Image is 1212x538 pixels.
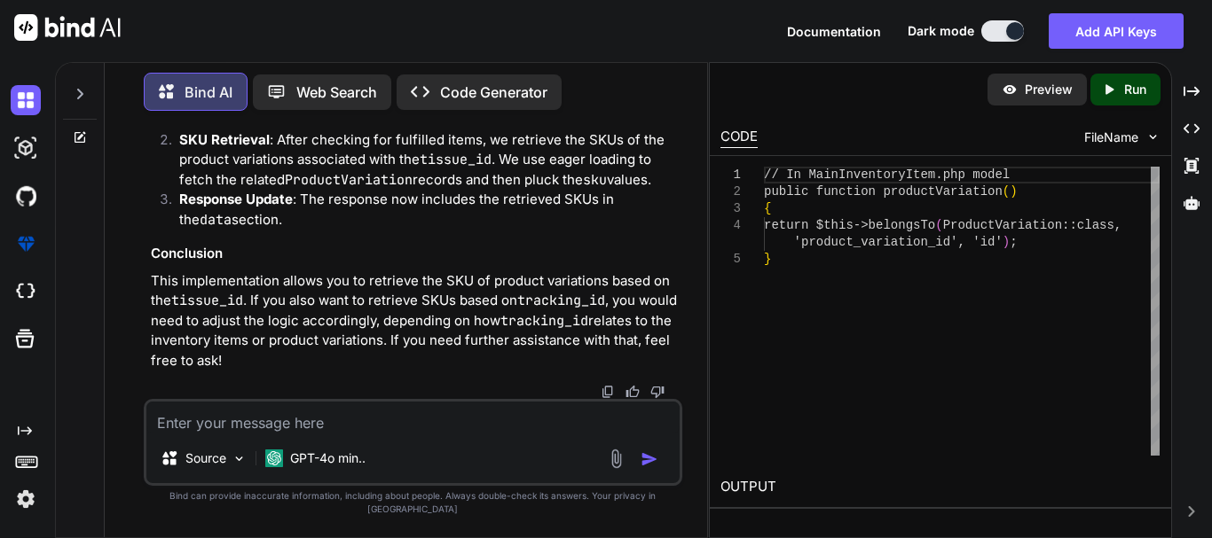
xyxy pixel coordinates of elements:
span: ( [935,218,942,232]
strong: SKU Retrieval [179,131,270,148]
p: Source [185,449,226,467]
span: ( [1003,184,1010,199]
img: githubDark [11,181,41,211]
p: : The response now includes the retrieved SKUs in the section. [179,190,679,230]
span: 'product_variation_id', 'id' [794,235,1003,249]
img: copy [601,385,615,399]
span: } [764,252,771,266]
div: 4 [720,217,741,234]
p: Run [1124,81,1146,98]
span: ProductVariation::class, [943,218,1122,232]
img: premium [11,229,41,259]
img: settings [11,484,41,514]
span: // In MainInventoryItem.php model [764,168,1010,182]
button: Documentation [787,22,881,41]
img: darkAi-studio [11,133,41,163]
p: Web Search [296,82,377,103]
p: Code Generator [440,82,547,103]
button: Add API Keys [1049,13,1184,49]
p: Bind can provide inaccurate information, including about people. Always double-check its answers.... [144,489,682,516]
img: dislike [650,385,665,399]
img: like [626,385,640,399]
code: data [200,211,232,229]
span: public function productVariation [764,184,1003,199]
span: ) [1003,235,1010,249]
h3: Conclusion [151,244,679,264]
code: tracking_id [517,292,605,309]
span: ) [1010,184,1017,199]
div: CODE [720,127,758,148]
img: icon [641,450,658,468]
div: 3 [720,200,741,217]
img: chevron down [1145,129,1161,144]
p: GPT-4o min.. [290,449,366,467]
code: sku [583,171,607,189]
span: Dark mode [908,22,974,40]
span: { [764,201,771,215]
span: Documentation [787,24,881,39]
code: ProductVariation [285,171,413,189]
code: tracking_id [500,312,588,330]
img: attachment [606,448,626,469]
img: Pick Models [232,451,247,466]
img: preview [1002,82,1018,97]
span: ; [1010,235,1017,249]
p: Bind AI [185,82,232,103]
p: Preview [1025,81,1073,98]
code: tissue_id [420,151,492,168]
div: 5 [720,251,741,268]
div: 1 [720,167,741,183]
img: Bind AI [14,14,121,41]
img: GPT-4o mini [265,449,283,467]
h2: OUTPUT [710,466,1171,508]
p: : After checking for fulfilled items, we retrieve the SKUs of the product variations associated w... [179,130,679,191]
div: 2 [720,183,741,200]
strong: Response Update [179,191,293,207]
span: FileName [1084,129,1138,146]
img: darkChat [11,85,41,115]
p: This implementation allows you to retrieve the SKU of product variations based on the . If you al... [151,271,679,371]
img: cloudideIcon [11,277,41,307]
code: tissue_id [171,292,243,309]
span: return $this->belongsTo [764,218,935,232]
